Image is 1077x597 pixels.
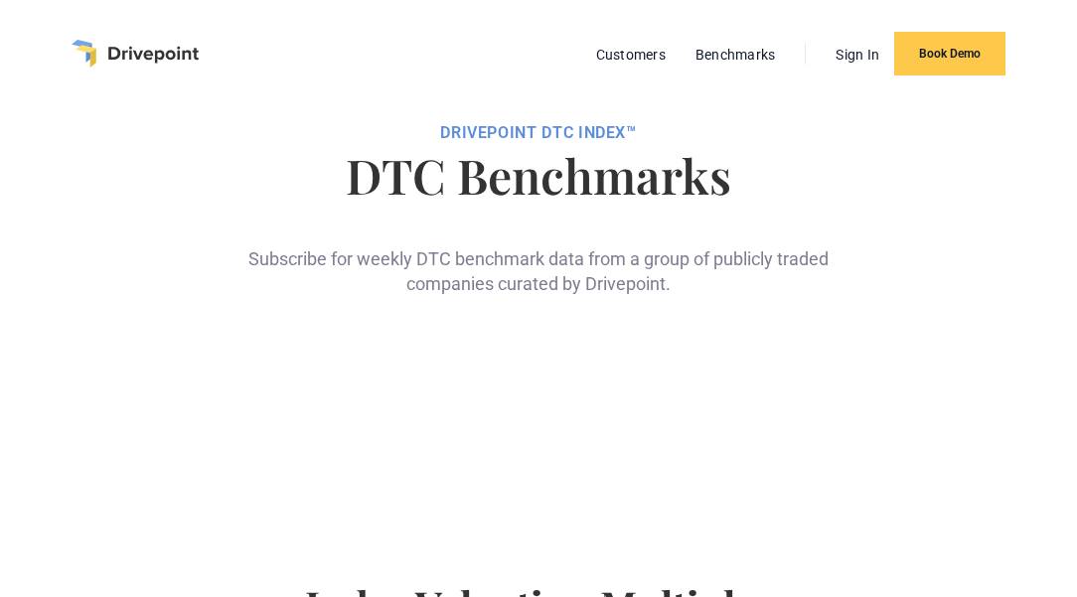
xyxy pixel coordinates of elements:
iframe: Form 0 [272,328,806,502]
h1: DTC Benchmarks [40,151,1037,199]
a: home [72,40,199,68]
a: Book Demo [894,32,1005,75]
a: Customers [586,42,676,68]
a: Sign In [826,42,889,68]
div: DRIVEPOiNT DTC Index™ [40,123,1037,143]
div: Subscribe for weekly DTC benchmark data from a group of publicly traded companies curated by Driv... [240,215,837,296]
a: Benchmarks [686,42,786,68]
